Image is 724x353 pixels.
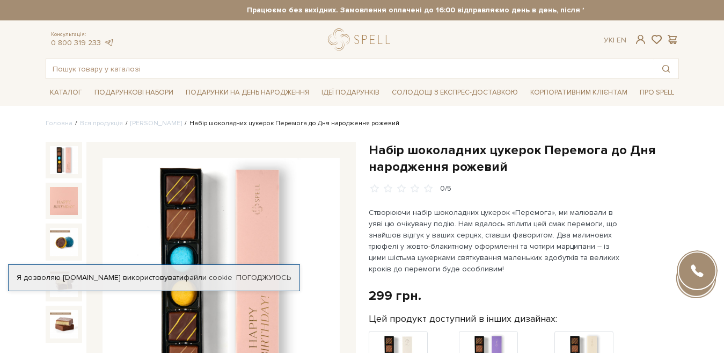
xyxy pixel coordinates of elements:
img: Набір шоколадних цукерок Перемога до Дня народження рожевий [50,187,78,215]
p: Створюючи набір шоколадних цукерок «Перемога», ми малювали в уяві цю очікувану подію. Нам вдалось... [369,207,620,275]
h1: Набір шоколадних цукерок Перемога до Дня народження рожевий [369,142,679,175]
a: telegram [104,38,114,47]
div: 299 грн. [369,287,421,304]
span: Ідеї подарунків [317,84,384,101]
a: 0 800 319 233 [51,38,101,47]
img: Набір шоколадних цукерок Перемога до Дня народження рожевий [50,146,78,174]
div: Я дозволяю [DOMAIN_NAME] використовувати [9,273,299,283]
label: Цей продукт доступний в інших дизайнах: [369,313,557,325]
a: En [617,35,626,45]
div: Ук [604,35,626,45]
a: Солодощі з експрес-доставкою [387,83,522,102]
a: [PERSON_NAME] [130,119,182,127]
a: Погоджуюсь [236,273,291,283]
img: Набір шоколадних цукерок Перемога до Дня народження рожевий [50,228,78,256]
span: Консультація: [51,31,114,38]
input: Пошук товару у каталозі [46,59,654,78]
a: Вся продукція [80,119,123,127]
span: | [613,35,615,45]
span: Подарункові набори [90,84,178,101]
img: Набір шоколадних цукерок Перемога до Дня народження рожевий [50,310,78,338]
span: Про Spell [635,84,678,101]
span: Подарунки на День народження [181,84,313,101]
div: 0/5 [440,184,451,194]
a: файли cookie [184,273,232,282]
a: Корпоративним клієнтам [526,83,632,102]
span: Каталог [46,84,86,101]
a: logo [328,28,395,51]
a: Головна [46,119,72,127]
li: Набір шоколадних цукерок Перемога до Дня народження рожевий [182,119,399,128]
button: Пошук товару у каталозі [654,59,678,78]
